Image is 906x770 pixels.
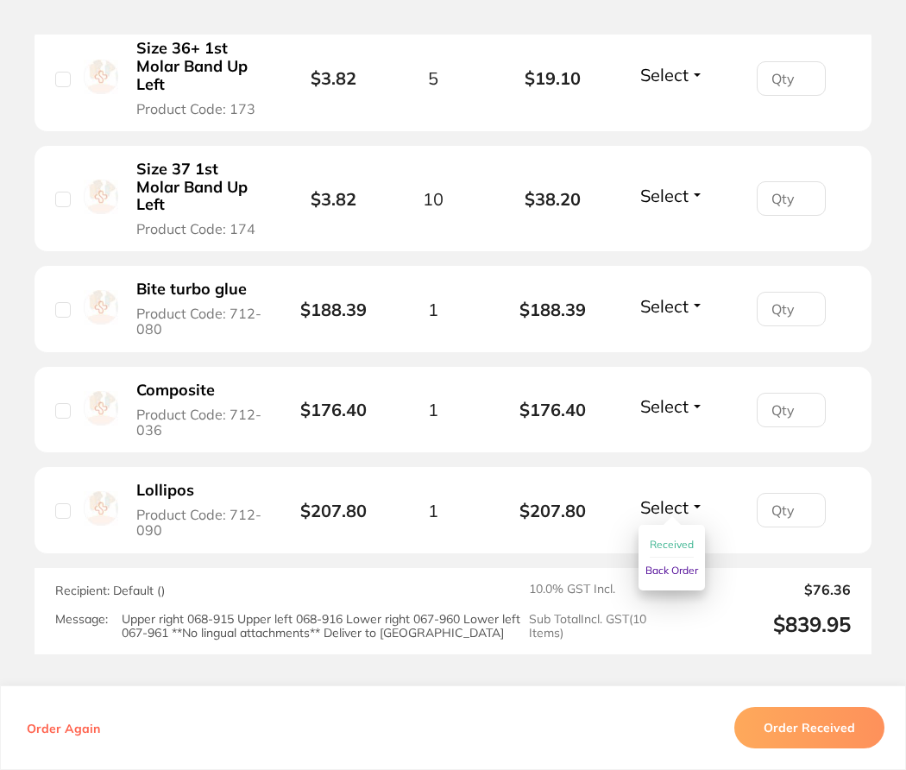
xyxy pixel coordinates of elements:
span: Product Code: 712-036 [136,407,263,439]
output: $76.36 [696,582,851,598]
b: $207.80 [300,500,367,521]
b: $176.40 [493,400,612,420]
img: Size 37 1st Molar Band Up Left [84,180,118,214]
button: Bite turbo glue Product Code: 712-080 [131,280,268,338]
b: $188.39 [300,299,367,320]
output: $839.95 [696,612,851,641]
b: $176.40 [300,399,367,420]
button: Order Received [734,707,884,748]
button: Select [635,64,709,85]
img: Composite [84,391,118,426]
span: Select [640,185,689,206]
button: Composite Product Code: 712-036 [131,381,268,439]
input: Qty [757,292,826,326]
button: Size 36+ 1st Molar Band Up Left Product Code: 173 [131,39,268,117]
span: Product Code: 173 [136,101,255,117]
b: $207.80 [493,501,612,521]
label: Message: [55,612,108,627]
b: Lollipos [136,482,194,500]
b: Size 37 1st Molar Band Up Left [136,161,263,214]
span: Sub Total Incl. GST ( 10 Items) [529,612,683,641]
button: Select [635,395,709,417]
span: Select [640,395,689,417]
input: Qty [757,393,826,427]
b: $3.82 [311,67,356,89]
span: Select [640,496,689,518]
span: 1 [428,501,438,521]
button: Received [650,532,694,559]
input: Qty [757,61,826,96]
b: $38.20 [493,189,612,209]
span: Product Code: 712-080 [136,306,263,338]
p: Upper right 068-915 Upper left 068-916 Lower right 067-960 Lower left 067-961 **No lingual attach... [122,612,529,641]
img: Size 36+ 1st Molar Band Up Left [84,60,118,94]
b: Composite [136,382,215,400]
input: Qty [757,181,826,216]
b: Bite turbo glue [136,281,247,299]
span: Select [640,64,689,85]
span: 1 [428,300,438,319]
span: 5 [428,68,438,88]
span: Select [640,295,689,317]
img: Lollipos [84,491,118,526]
span: 10 [423,189,444,209]
button: Order Again [22,720,105,735]
span: Product Code: 712-090 [136,507,263,539]
span: Back Order [645,564,698,577]
b: $188.39 [493,300,612,319]
span: 1 [428,400,438,420]
b: $19.10 [493,68,612,88]
span: 10.0 % GST Incl. [529,582,683,598]
button: Size 37 1st Molar Band Up Left Product Code: 174 [131,160,268,237]
span: Product Code: 174 [136,221,255,237]
span: Received [650,538,694,551]
b: $3.82 [311,188,356,210]
button: Select [635,496,709,518]
img: Bite turbo glue [84,290,118,325]
b: Size 36+ 1st Molar Band Up Left [136,40,263,93]
span: Recipient: Default ( ) [55,583,165,598]
button: Back Order [645,558,698,584]
button: Select [635,295,709,317]
button: Select [635,185,709,206]
button: Lollipos Product Code: 712-090 [131,481,268,539]
input: Qty [757,493,826,527]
